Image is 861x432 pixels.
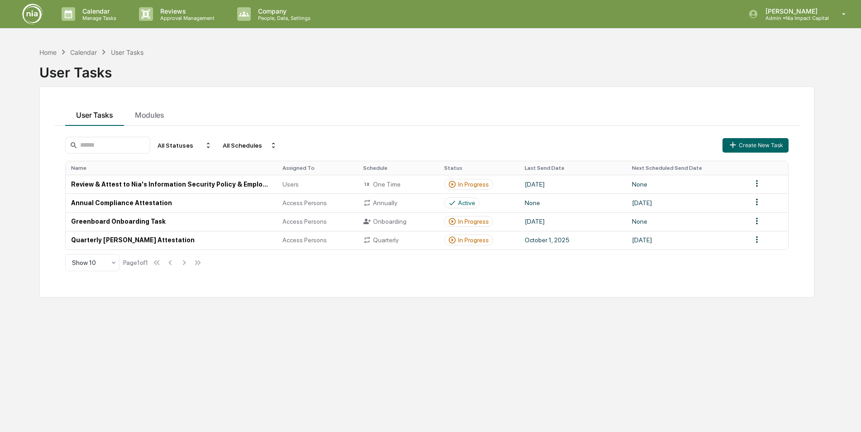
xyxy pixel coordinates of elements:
[66,193,277,212] td: Annual Compliance Attestation
[363,199,433,207] div: Annually
[627,212,746,231] td: None
[627,161,746,175] th: Next Scheduled Send Date
[458,199,475,206] div: Active
[154,138,215,153] div: All Statuses
[219,138,281,153] div: All Schedules
[251,7,315,15] p: Company
[722,138,789,153] button: Create New Task
[66,161,277,175] th: Name
[123,259,148,266] div: Page 1 of 1
[439,161,520,175] th: Status
[22,3,43,25] img: logo
[627,231,746,250] td: [DATE]
[75,7,121,15] p: Calendar
[282,236,327,244] span: Access Persons
[282,181,299,188] span: Users
[65,101,124,126] button: User Tasks
[758,15,829,21] p: Admin • Nia Impact Capital
[111,48,143,56] div: User Tasks
[251,15,315,21] p: People, Data, Settings
[458,181,489,188] div: In Progress
[519,231,626,250] td: October 1, 2025
[458,236,489,244] div: In Progress
[519,175,626,193] td: [DATE]
[282,218,327,225] span: Access Persons
[627,175,746,193] td: None
[519,193,626,212] td: None
[363,180,433,188] div: One Time
[519,212,626,231] td: [DATE]
[277,161,358,175] th: Assigned To
[153,7,219,15] p: Reviews
[758,7,829,15] p: [PERSON_NAME]
[519,161,626,175] th: Last Send Date
[363,236,433,244] div: Quarterly
[66,175,277,193] td: Review & Attest to Nia's Information Security Policy & Employee Handbook
[39,57,814,81] div: User Tasks
[70,48,97,56] div: Calendar
[363,217,433,226] div: Onboarding
[75,15,121,21] p: Manage Tasks
[66,231,277,250] td: Quarterly [PERSON_NAME] Attestation
[458,218,489,225] div: In Progress
[153,15,219,21] p: Approval Management
[358,161,439,175] th: Schedule
[627,193,746,212] td: [DATE]
[39,48,57,56] div: Home
[124,101,175,126] button: Modules
[66,212,277,231] td: Greenboard Onboarding Task
[282,199,327,206] span: Access Persons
